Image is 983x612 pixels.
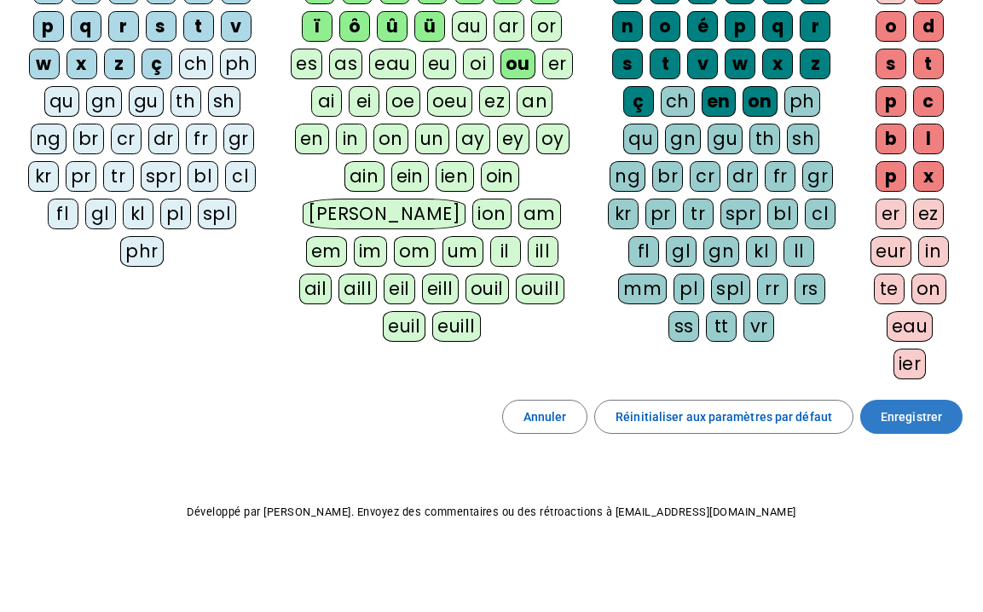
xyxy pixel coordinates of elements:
div: pr [645,199,676,229]
div: é [687,11,718,42]
div: pl [674,274,704,304]
div: tr [683,199,714,229]
div: w [29,49,60,79]
div: cr [690,161,720,192]
div: p [876,86,906,117]
div: ï [302,11,332,42]
div: dr [727,161,758,192]
div: cl [805,199,836,229]
div: eil [384,274,415,304]
div: tt [706,311,737,342]
div: ai [311,86,342,117]
div: am [518,199,561,229]
div: em [306,236,347,267]
div: au [452,11,487,42]
div: ail [299,274,332,304]
div: ç [623,86,654,117]
div: en [702,86,736,117]
div: an [517,86,552,117]
div: ph [220,49,256,79]
div: d [913,11,944,42]
div: sh [787,124,819,154]
div: eau [887,311,934,342]
div: en [295,124,329,154]
div: sh [208,86,240,117]
div: um [442,236,483,267]
span: Réinitialiser aux paramètres par défaut [616,407,832,427]
div: pr [66,161,96,192]
div: r [108,11,139,42]
div: qu [623,124,658,154]
div: il [490,236,521,267]
div: r [800,11,830,42]
div: oi [463,49,494,79]
div: p [876,161,906,192]
div: ç [142,49,172,79]
div: fr [765,161,795,192]
div: eu [423,49,456,79]
div: q [762,11,793,42]
div: ü [414,11,445,42]
div: kr [608,199,639,229]
div: gl [85,199,116,229]
div: vr [743,311,774,342]
div: b [876,124,906,154]
div: te [874,274,905,304]
span: Annuler [523,407,567,427]
div: th [171,86,201,117]
div: gn [665,124,701,154]
div: as [329,49,362,79]
div: eur [870,236,911,267]
div: ei [349,86,379,117]
div: oin [481,161,520,192]
div: s [146,11,176,42]
div: ey [497,124,529,154]
div: ion [472,199,512,229]
div: in [918,236,949,267]
div: es [291,49,322,79]
div: n [612,11,643,42]
div: oeu [427,86,473,117]
button: Annuler [502,400,588,434]
div: eau [369,49,416,79]
div: p [725,11,755,42]
div: cr [111,124,142,154]
div: gu [708,124,743,154]
div: x [762,49,793,79]
div: ain [344,161,385,192]
div: ch [179,49,213,79]
div: c [913,86,944,117]
div: ng [610,161,645,192]
div: ô [339,11,370,42]
div: [PERSON_NAME] [303,199,465,229]
div: gr [223,124,254,154]
div: on [911,274,946,304]
div: spl [198,199,237,229]
div: spr [141,161,182,192]
div: ph [784,86,820,117]
div: p [33,11,64,42]
div: ou [500,49,535,79]
div: rr [757,274,788,304]
div: ng [31,124,66,154]
div: o [650,11,680,42]
div: th [749,124,780,154]
div: pl [160,199,191,229]
div: mm [618,274,667,304]
div: br [652,161,683,192]
span: Enregistrer [881,407,942,427]
div: z [104,49,135,79]
div: tr [103,161,134,192]
div: phr [120,236,164,267]
div: gl [666,236,697,267]
div: euill [432,311,480,342]
div: oe [386,86,420,117]
div: qu [44,86,79,117]
div: fl [628,236,659,267]
div: ouill [516,274,564,304]
div: aill [338,274,377,304]
div: on [373,124,408,154]
div: kr [28,161,59,192]
div: bl [188,161,218,192]
div: ay [456,124,490,154]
